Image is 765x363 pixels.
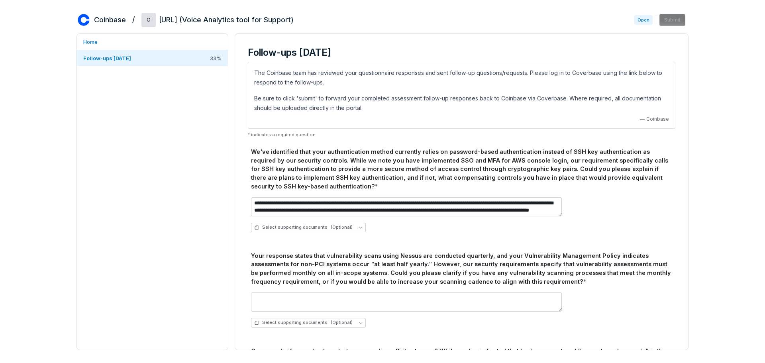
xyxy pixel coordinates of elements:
[634,15,653,25] span: Open
[251,251,672,286] div: Your response states that vulnerability scans using Nessus are conducted quarterly, and your Vuln...
[254,94,669,113] p: Be sure to click 'submit' to forward your completed assessment follow-up responses back to Coinba...
[640,116,645,122] span: —
[210,55,222,62] span: 33 %
[132,13,135,25] h2: /
[83,55,131,61] span: Follow-ups [DATE]
[331,224,353,230] span: (Optional)
[77,34,228,50] a: Home
[248,132,675,138] p: * indicates a required question
[254,224,353,230] span: Select supporting documents
[251,147,672,191] div: We've identified that your authentication method currently relies on password-based authenticatio...
[254,320,353,326] span: Select supporting documents
[94,15,126,25] h2: Coinbase
[77,50,228,66] a: Follow-ups [DATE]33%
[254,68,669,87] p: The Coinbase team has reviewed your questionnaire responses and sent follow-up questions/requests...
[159,15,294,25] h2: [URL] (Voice Analytics tool for Support)
[248,47,675,59] h3: Follow-ups [DATE]
[331,320,353,326] span: (Optional)
[646,116,669,122] span: Coinbase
